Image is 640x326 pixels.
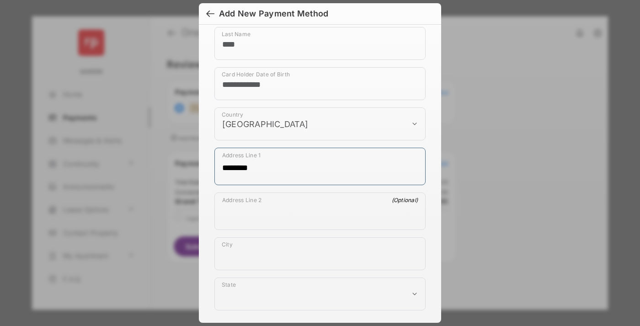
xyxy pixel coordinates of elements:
[214,107,426,140] div: payment_method_screening[postal_addresses][country]
[214,278,426,310] div: payment_method_screening[postal_addresses][administrativeArea]
[214,192,426,230] div: payment_method_screening[postal_addresses][addressLine2]
[219,9,328,19] div: Add New Payment Method
[214,237,426,270] div: payment_method_screening[postal_addresses][locality]
[214,148,426,185] div: payment_method_screening[postal_addresses][addressLine1]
